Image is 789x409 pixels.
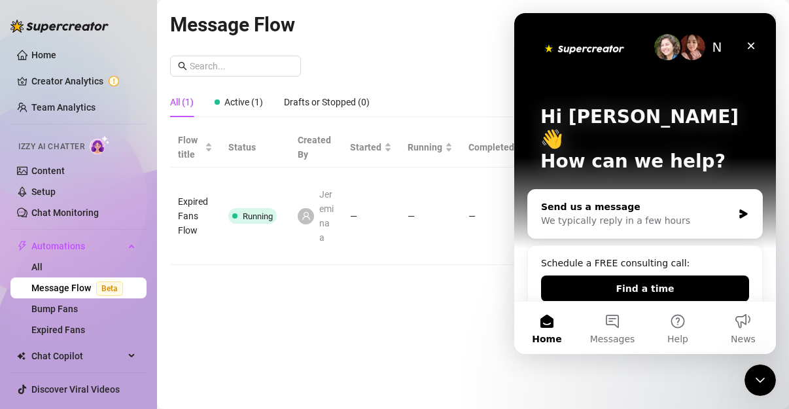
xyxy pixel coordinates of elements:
[170,128,220,168] th: Flow title
[302,211,311,221] span: user
[284,95,370,109] div: Drafts or Stopped (0)
[319,187,334,245] span: Jereminaa
[408,140,442,154] span: Running
[170,95,194,109] div: All (1)
[31,384,120,395] a: Discover Viral Videos
[400,128,461,168] th: Running
[18,141,84,153] span: Izzy AI Chatter
[31,283,128,293] a: Message FlowBeta
[31,262,43,272] a: All
[178,62,187,71] span: search
[17,351,26,361] img: Chat Copilot
[342,168,400,265] td: —
[745,365,776,396] iframe: Intercom live chat
[461,128,533,168] th: Completed
[290,128,342,168] th: Created By
[31,102,96,113] a: Team Analytics
[170,9,295,40] article: Message Flow
[31,304,78,314] a: Bump Fans
[170,168,220,265] td: Expired Fans Flow
[468,140,514,154] span: Completed
[342,128,400,168] th: Started
[96,281,123,296] span: Beta
[31,207,99,218] a: Chat Monitoring
[243,211,273,221] span: Running
[90,135,110,154] img: AI Chatter
[224,97,263,107] span: Active (1)
[350,140,381,154] span: Started
[514,13,776,354] iframe: Intercom live chat
[220,128,290,168] th: Status
[461,168,533,265] td: —
[178,133,202,162] span: Flow title
[10,20,109,33] img: logo-BBDzfeDw.svg
[17,241,27,251] span: thunderbolt
[31,71,136,92] a: Creator Analytics exclamation-circle
[31,50,56,60] a: Home
[400,168,461,265] td: —
[31,325,85,335] a: Expired Fans
[31,187,56,197] a: Setup
[31,236,124,257] span: Automations
[190,59,293,73] input: Search...
[31,346,124,366] span: Chat Copilot
[31,166,65,176] a: Content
